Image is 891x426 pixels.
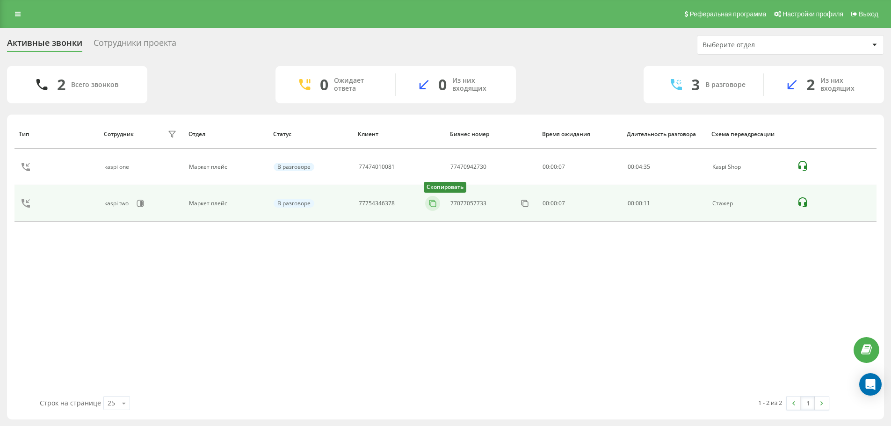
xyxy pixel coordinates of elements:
div: Open Intercom Messenger [859,373,882,396]
div: Статус [273,131,349,137]
div: В разговоре [274,163,314,171]
div: В разговоре [705,81,746,89]
div: 25 [108,398,115,408]
div: kaspi one [104,164,131,170]
div: Выберите отдел [703,41,814,49]
div: 2 [57,76,65,94]
div: Скопировать [424,182,466,193]
div: 3 [691,76,700,94]
div: 1 - 2 из 2 [758,398,782,407]
span: 00 [628,163,634,171]
div: Время ожидания [542,131,618,137]
div: 77470942730 [450,164,486,170]
a: 1 [801,397,815,410]
div: 0 [438,76,447,94]
span: 35 [644,163,650,171]
div: Схема переадресации [711,131,787,137]
div: Бизнес номер [450,131,533,137]
span: Выход [859,10,878,18]
div: : : [628,164,650,170]
div: 77474010081 [359,164,395,170]
span: 11 [644,199,650,207]
div: 00:00:07 [543,200,617,207]
div: 77754346378 [359,200,395,207]
div: 00:00:07 [543,164,617,170]
span: Реферальная программа [689,10,766,18]
div: Kaspi Shop [712,164,787,170]
div: Сотрудники проекта [94,38,176,52]
div: 77077057733 [450,200,486,207]
div: Длительность разговора [627,131,703,137]
div: : : [628,200,650,207]
span: 04 [636,163,642,171]
div: В разговоре [274,199,314,208]
div: 2 [806,76,815,94]
div: Стажер [712,200,787,207]
span: Настройки профиля [782,10,843,18]
span: 00 [628,199,634,207]
div: Сотрудник [104,131,134,137]
div: Из них входящих [452,77,502,93]
div: kaspi two [104,200,131,207]
div: Всего звонков [71,81,118,89]
div: Из них входящих [820,77,870,93]
div: Маркет плейс [189,164,263,170]
div: Тип [19,131,94,137]
span: 00 [636,199,642,207]
div: 0 [320,76,328,94]
div: Клиент [358,131,441,137]
div: Активные звонки [7,38,82,52]
div: Отдел [188,131,264,137]
div: Маркет плейс [189,200,263,207]
div: Ожидает ответа [334,77,381,93]
span: Строк на странице [40,398,101,407]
